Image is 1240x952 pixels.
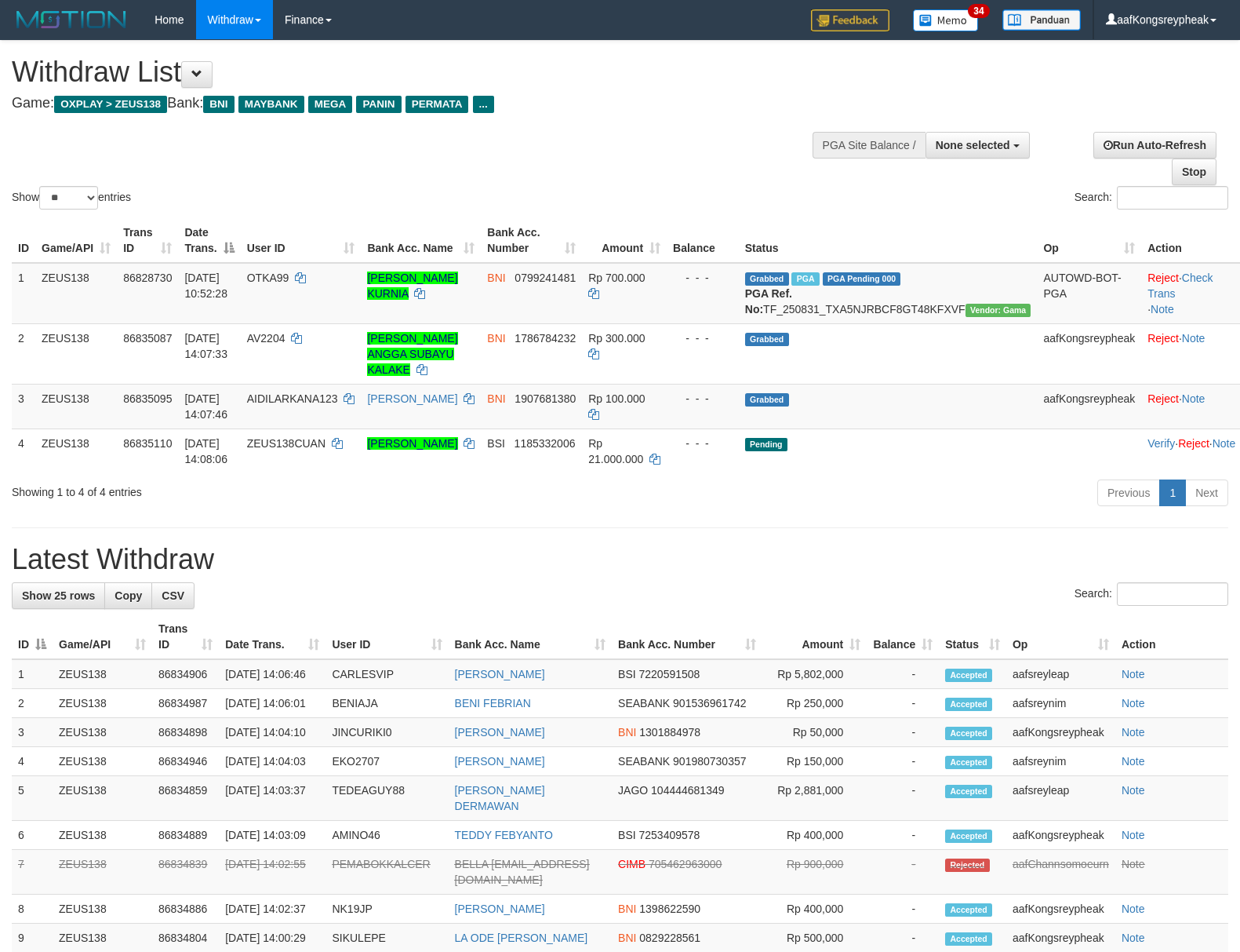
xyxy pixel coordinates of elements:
td: - [867,895,939,924]
span: Grabbed [745,393,789,407]
td: ZEUS138 [53,821,152,850]
td: - [867,718,939,747]
td: aafKongsreypheak [1037,323,1141,384]
div: - - - [673,270,733,286]
span: CIMB [618,858,645,870]
th: Bank Acc. Number: activate to sort column ascending [481,218,582,263]
label: Search: [1075,186,1228,210]
label: Search: [1075,582,1228,606]
span: CSV [162,589,184,602]
span: BSI [618,668,636,680]
td: 3 [12,718,53,747]
span: Accepted [945,903,992,917]
th: Amount: activate to sort column ascending [762,615,867,659]
td: 86834859 [152,776,219,821]
h1: Latest Withdraw [12,544,1228,575]
a: [PERSON_NAME] DERMAWAN [455,784,545,812]
td: aafKongsreypheak [1006,821,1115,850]
span: BNI [203,96,234,113]
a: Note [1122,932,1145,944]
a: [PERSON_NAME] [455,903,545,915]
td: aafChannsomoeurn [1006,850,1115,895]
a: Verify [1147,437,1175,450]
td: [DATE] 14:06:01 [219,689,325,718]
span: Marked by aafsreyleap [791,272,819,286]
a: Check Trans [1147,272,1213,300]
th: User ID: activate to sort column ascending [241,218,362,263]
span: BNI [487,272,505,284]
td: PEMABOKKALCER [325,850,448,895]
td: ZEUS138 [53,718,152,747]
td: - [867,850,939,895]
span: 86835087 [123,332,172,345]
span: [DATE] 10:52:28 [184,272,227,300]
td: Rp 900,000 [762,850,867,895]
a: Note [1122,726,1145,739]
span: ZEUS138CUAN [247,437,325,450]
th: Action [1115,615,1228,659]
span: BNI [487,332,505,345]
a: [PERSON_NAME] [455,755,545,768]
input: Search: [1117,186,1228,210]
td: Rp 50,000 [762,718,867,747]
span: PERMATA [405,96,469,113]
th: Bank Acc. Number: activate to sort column ascending [612,615,762,659]
td: 4 [12,429,35,473]
a: Reject [1147,332,1179,345]
th: Date Trans.: activate to sort column ascending [219,615,325,659]
a: [PERSON_NAME] ANGGA SUBAYU KALAKE [367,332,457,376]
span: Copy 104444681349 to clipboard [651,784,724,797]
td: NK19JP [325,895,448,924]
td: [DATE] 14:04:03 [219,747,325,776]
a: Previous [1097,480,1160,506]
span: Rp 21.000.000 [588,437,643,465]
td: ZEUS138 [35,323,117,384]
td: aafsreyleap [1006,659,1115,689]
a: Note [1122,697,1145,709]
td: - [867,689,939,718]
span: Copy 901980730357 to clipboard [673,755,746,768]
td: Rp 5,802,000 [762,659,867,689]
td: Rp 400,000 [762,821,867,850]
span: BSI [618,829,636,841]
select: Showentries [39,186,98,210]
td: aafKongsreypheak [1006,718,1115,747]
td: [DATE] 14:03:09 [219,821,325,850]
span: BNI [618,903,636,915]
span: Copy 7253409578 to clipboard [639,829,700,841]
div: - - - [673,330,733,346]
td: 8 [12,895,53,924]
th: Status [739,218,1038,263]
th: Trans ID: activate to sort column ascending [117,218,178,263]
span: 86835110 [123,437,172,450]
span: Accepted [945,669,992,682]
span: MAYBANK [238,96,304,113]
td: AUTOWD-BOT-PGA [1037,263,1141,324]
th: Game/API: activate to sort column ascending [35,218,117,263]
img: Feedback.jpg [811,9,889,31]
a: [PERSON_NAME] [367,437,457,450]
span: OTKA99 [247,272,289,284]
th: Amount: activate to sort column ascending [582,218,667,263]
td: [DATE] 14:06:46 [219,659,325,689]
a: [PERSON_NAME] [367,392,457,405]
span: 86835095 [123,392,172,405]
span: 34 [968,4,989,18]
a: [PERSON_NAME] [455,726,545,739]
td: ZEUS138 [53,747,152,776]
th: Balance: activate to sort column ascending [867,615,939,659]
a: Note [1122,755,1145,768]
span: AV2204 [247,332,285,345]
div: - - - [673,391,733,407]
a: Copy [104,582,152,609]
td: 86834946 [152,747,219,776]
span: [DATE] 14:07:46 [184,392,227,421]
td: EKO2707 [325,747,448,776]
a: Run Auto-Refresh [1093,132,1216,159]
td: 3 [12,384,35,429]
th: Date Trans.: activate to sort column descending [178,218,240,263]
td: ZEUS138 [35,263,117,324]
span: Accepted [945,756,992,769]
span: Accepted [945,932,992,946]
td: 1 [12,263,35,324]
